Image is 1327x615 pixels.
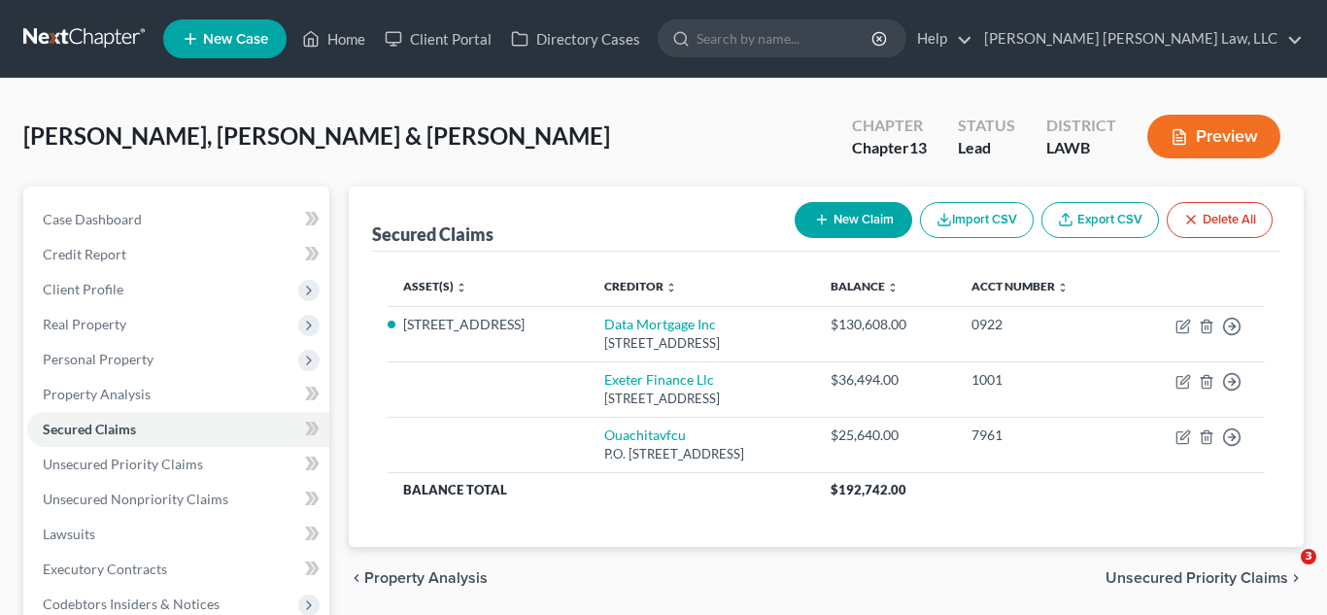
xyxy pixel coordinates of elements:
div: Secured Claims [372,222,493,246]
span: New Case [203,32,268,47]
span: 13 [909,138,927,156]
button: chevron_left Property Analysis [349,570,488,586]
a: Exeter Finance Llc [604,371,714,388]
a: Export CSV [1041,202,1159,238]
span: Case Dashboard [43,211,142,227]
div: $36,494.00 [831,370,941,390]
span: Property Analysis [43,386,151,402]
a: Executory Contracts [27,552,329,587]
div: 1001 [971,370,1110,390]
a: Unsecured Priority Claims [27,447,329,482]
iframe: Intercom live chat [1261,549,1308,596]
div: Chapter [852,115,927,137]
input: Search by name... [697,20,874,56]
a: Case Dashboard [27,202,329,237]
div: 7961 [971,426,1110,445]
a: Home [292,21,375,56]
span: [PERSON_NAME], [PERSON_NAME] & [PERSON_NAME] [23,121,610,150]
span: Credit Report [43,246,126,262]
a: Secured Claims [27,412,329,447]
span: Personal Property [43,351,153,367]
span: Client Profile [43,281,123,297]
a: Asset(s) unfold_more [403,279,467,293]
a: [PERSON_NAME] [PERSON_NAME] Law, LLC [974,21,1303,56]
i: unfold_more [456,282,467,293]
span: Unsecured Priority Claims [1106,570,1288,586]
button: Preview [1147,115,1280,158]
div: Chapter [852,137,927,159]
a: Creditor unfold_more [604,279,677,293]
span: Codebtors Insiders & Notices [43,596,220,612]
div: Status [958,115,1015,137]
i: unfold_more [887,282,899,293]
div: Lead [958,137,1015,159]
span: Lawsuits [43,526,95,542]
a: Balance unfold_more [831,279,899,293]
span: Unsecured Nonpriority Claims [43,491,228,507]
i: unfold_more [1057,282,1069,293]
button: New Claim [795,202,912,238]
span: Executory Contracts [43,561,167,577]
a: Unsecured Nonpriority Claims [27,482,329,517]
div: $25,640.00 [831,426,941,445]
a: Lawsuits [27,517,329,552]
div: $130,608.00 [831,315,941,334]
div: LAWB [1046,137,1116,159]
span: 3 [1301,549,1316,564]
span: Real Property [43,316,126,332]
a: Acct Number unfold_more [971,279,1069,293]
span: Unsecured Priority Claims [43,456,203,472]
a: Ouachitavfcu [604,427,686,443]
button: Delete All [1167,202,1273,238]
i: chevron_left [349,570,364,586]
a: Help [907,21,972,56]
div: [STREET_ADDRESS] [604,334,800,353]
div: District [1046,115,1116,137]
span: $192,742.00 [831,482,906,497]
i: unfold_more [665,282,677,293]
div: [STREET_ADDRESS] [604,390,800,408]
a: Data Mortgage Inc [604,316,716,332]
button: Import CSV [920,202,1034,238]
a: Credit Report [27,237,329,272]
a: Client Portal [375,21,501,56]
a: Property Analysis [27,377,329,412]
div: 0922 [971,315,1110,334]
th: Balance Total [388,472,815,507]
button: Unsecured Priority Claims chevron_right [1106,570,1304,586]
a: Directory Cases [501,21,650,56]
span: Property Analysis [364,570,488,586]
span: Secured Claims [43,421,136,437]
div: P.O. [STREET_ADDRESS] [604,445,800,463]
li: [STREET_ADDRESS] [403,315,574,334]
